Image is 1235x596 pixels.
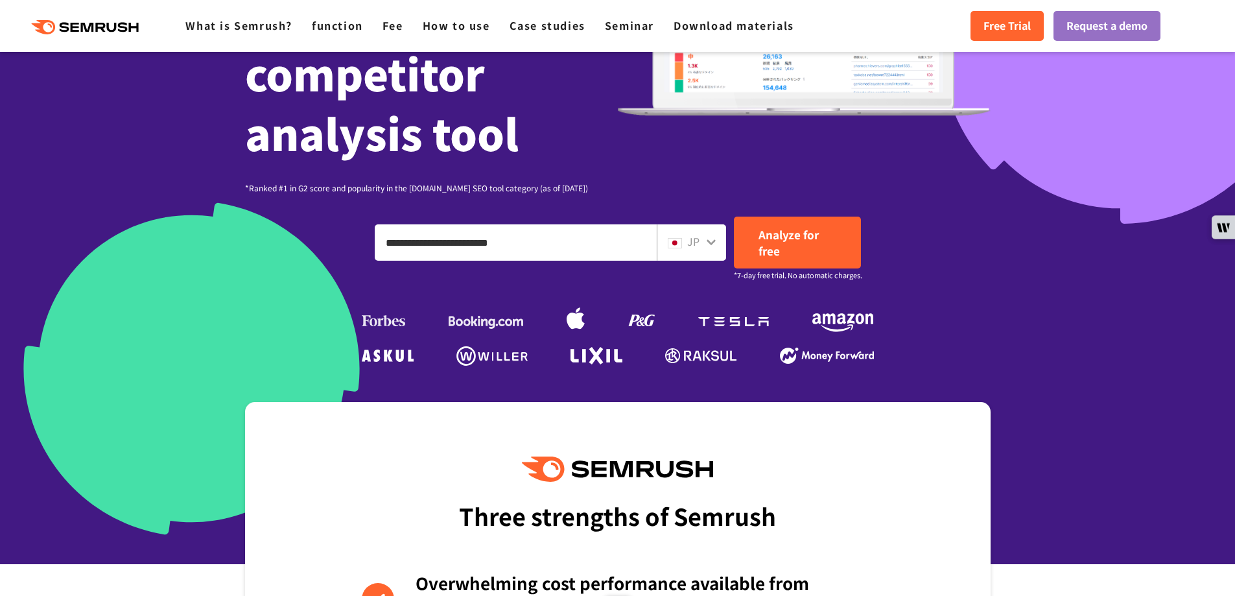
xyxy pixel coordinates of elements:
[459,499,776,532] font: Three strengths of Semrush
[375,225,656,260] input: Enter a domain, keyword or URL
[510,18,585,33] a: Case studies
[674,18,794,33] a: Download materials
[522,457,712,482] img: Semrush
[312,18,363,33] a: function
[1053,11,1160,41] a: Request a demo
[734,217,861,268] a: Analyze for free
[605,18,654,33] a: Seminar
[1066,18,1147,33] font: Request a demo
[245,42,519,163] font: competitor analysis tool
[759,226,819,259] font: Analyze for free
[970,11,1044,41] a: Free Trial
[983,18,1031,33] font: Free Trial
[734,270,862,280] font: *7-day free trial. No automatic charges.
[382,18,403,33] a: Fee
[423,18,490,33] a: How to use
[687,233,700,249] font: JP
[185,18,292,33] a: What is Semrush?
[245,182,588,193] font: *Ranked #1 in G2 score and popularity in the [DOMAIN_NAME] SEO tool category (as of [DATE])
